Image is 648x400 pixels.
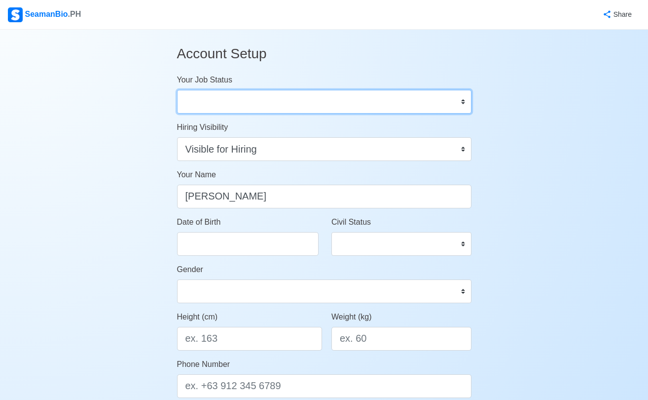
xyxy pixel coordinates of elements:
[177,170,216,179] span: Your Name
[177,216,221,228] label: Date of Birth
[68,10,81,18] span: .PH
[177,264,203,276] label: Gender
[331,327,471,351] input: ex. 60
[177,123,228,131] span: Hiring Visibility
[177,38,471,70] h3: Account Setup
[177,360,230,368] span: Phone Number
[177,313,218,321] span: Height (cm)
[177,185,471,208] input: Type your name
[8,7,81,22] div: SeamanBio
[177,327,323,351] input: ex. 163
[8,7,23,22] img: Logo
[177,374,471,398] input: ex. +63 912 345 6789
[177,74,232,86] label: Your Job Status
[331,313,372,321] span: Weight (kg)
[593,5,640,24] button: Share
[331,216,371,228] label: Civil Status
